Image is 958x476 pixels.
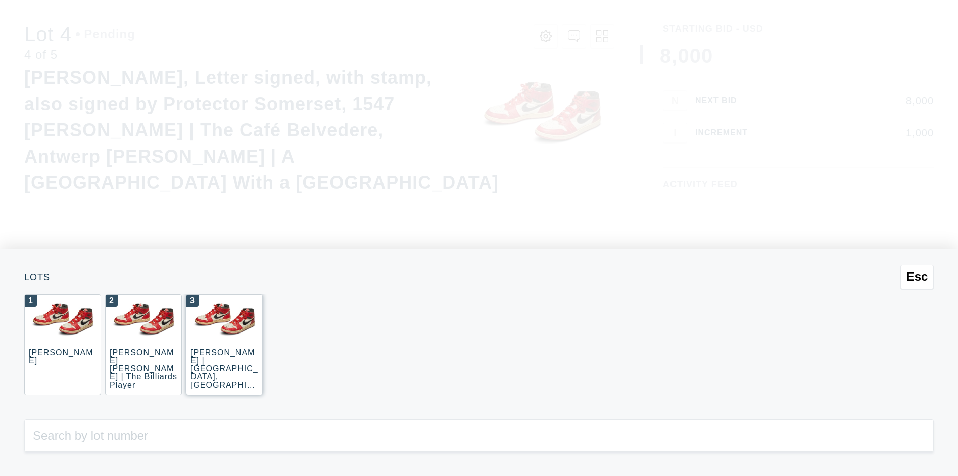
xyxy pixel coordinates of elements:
[25,295,37,307] div: 1
[110,348,177,389] div: [PERSON_NAME] [PERSON_NAME] | The Billiards Player
[186,295,199,307] div: 3
[24,419,934,452] input: Search by lot number
[190,348,258,430] div: [PERSON_NAME] | [GEOGRAPHIC_DATA], [GEOGRAPHIC_DATA] ([GEOGRAPHIC_DATA], [GEOGRAPHIC_DATA])
[24,273,934,282] div: Lots
[906,270,928,284] span: Esc
[900,265,934,289] button: Esc
[106,295,118,307] div: 2
[29,348,93,365] div: [PERSON_NAME]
